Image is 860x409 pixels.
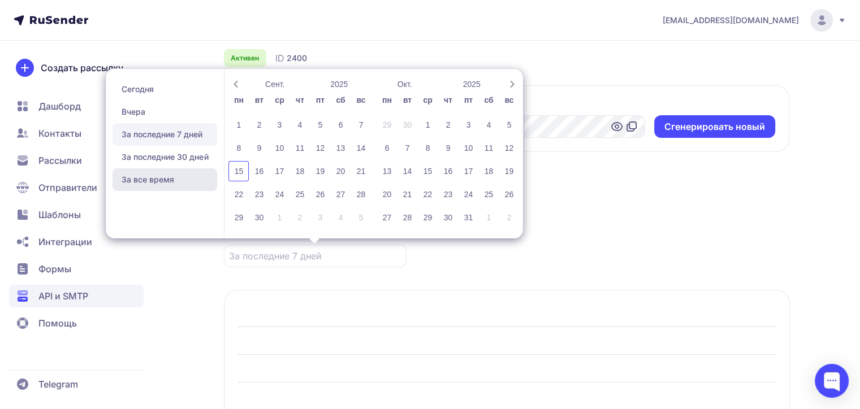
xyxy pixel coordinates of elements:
div: пн [228,91,249,111]
span: За последние 30 дней [113,146,217,168]
div: 6 [377,138,397,158]
div: 25 [289,184,310,204]
div: вс [499,91,519,111]
div: 30 [438,207,458,228]
div: ср [269,91,289,111]
div: 2 [438,115,458,135]
div: 16 [249,161,269,181]
div: 20 [377,184,397,204]
span: Telegram [38,377,78,391]
div: 1 [269,207,289,228]
span: За все время [113,168,217,191]
span: Вчера [113,101,217,123]
span: Активен [231,54,259,63]
div: 2 [289,207,310,228]
div: 4 [289,115,310,135]
span: За последние 7 дней [113,123,217,146]
button: 2025-Open years overlay [307,77,371,91]
div: 17 [458,161,478,181]
div: 15 [417,161,438,181]
div: 3 [458,115,478,135]
div: 19 [499,161,519,181]
div: 1 [478,207,499,228]
span: Интеграции [38,235,92,249]
div: 20 [330,161,351,181]
div: вс [351,91,371,111]
div: 5 [351,207,371,228]
div: 29 [228,207,249,228]
a: Telegram [9,373,144,395]
div: 30 [397,115,417,135]
div: сб [330,91,351,111]
div: 17 [269,161,289,181]
span: Формы [38,262,71,276]
div: 1 [228,115,249,135]
button: Previous month [228,77,243,91]
div: 27 [330,184,351,204]
div: 13 [330,138,351,158]
div: 22 [228,184,249,204]
div: пн [377,91,397,111]
div: 24 [269,184,289,204]
div: 28 [351,184,371,204]
div: 5 [310,115,330,135]
div: вт [249,91,269,111]
div: 9 [438,138,458,158]
div: 29 [377,115,397,135]
div: 21 [351,161,371,181]
div: 1 [417,115,438,135]
div: 14 [397,161,417,181]
div: сб [478,91,499,111]
div: 3 [310,207,330,228]
div: 12 [499,138,519,158]
div: 30 [249,207,269,228]
span: Сегодня [113,78,217,101]
input: Datepicker input [224,245,407,267]
div: 18 [478,161,499,181]
span: Рассылки [38,154,82,167]
div: 3 [269,115,289,135]
div: 31 [458,207,478,228]
div: 19 [310,161,330,181]
span: Создать рассылку [41,61,123,75]
div: 23 [249,184,269,204]
div: 9 [249,138,269,158]
div: 8 [228,138,249,158]
div: 22 [417,184,438,204]
div: 18 [289,161,310,181]
div: 10 [269,138,289,158]
span: Шаблоны [38,208,81,221]
div: 13 [377,161,397,181]
div: 7 [351,115,371,135]
div: чт [289,91,310,111]
div: 21 [397,184,417,204]
div: 12 [310,138,330,158]
div: 4 [330,207,351,228]
div: 24 [458,184,478,204]
div: 10 [458,138,478,158]
span: [EMAIL_ADDRESS][DOMAIN_NAME] [663,15,799,26]
div: 14 [351,138,371,158]
span: Помощь [38,316,77,330]
div: вт [397,91,417,111]
span: API и SMTP [38,289,88,303]
button: 2025-Open years overlay [438,77,505,91]
span: 2400 [287,53,307,64]
button: Сент.-Open months overlay [243,77,307,91]
div: 23 [438,184,458,204]
button: Cгенерировать новый [654,115,775,138]
div: 2 [499,207,519,228]
div: 5 [499,115,519,135]
button: Next month [505,77,519,91]
button: Окт.-Open months overlay [371,77,438,91]
div: 4 [478,115,499,135]
span: Отправители [38,181,97,194]
div: 28 [397,207,417,228]
span: Контакты [38,127,81,140]
div: пт [310,91,330,111]
div: 25 [478,184,499,204]
div: 15 [228,161,249,181]
div: пт [458,91,478,111]
div: 7 [397,138,417,158]
div: 8 [417,138,438,158]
